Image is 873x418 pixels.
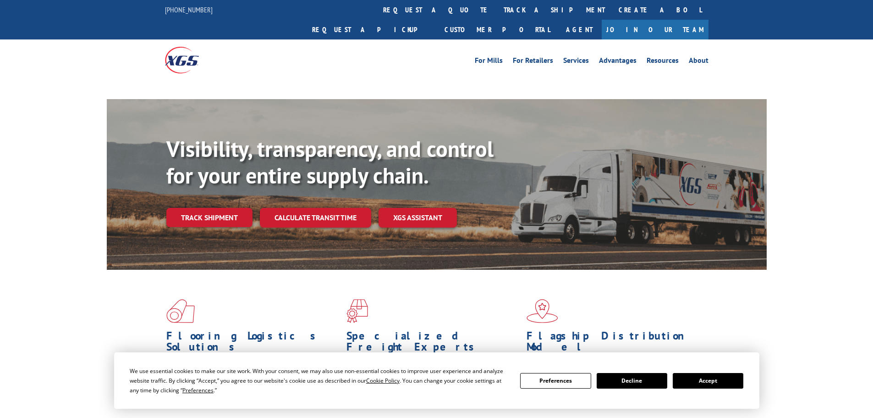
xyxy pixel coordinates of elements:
[557,20,602,39] a: Agent
[520,373,591,389] button: Preferences
[166,134,494,189] b: Visibility, transparency, and control for your entire supply chain.
[366,377,400,385] span: Cookie Policy
[513,57,553,67] a: For Retailers
[379,208,457,228] a: XGS ASSISTANT
[527,299,558,323] img: xgs-icon-flagship-distribution-model-red
[673,373,743,389] button: Accept
[346,299,368,323] img: xgs-icon-focused-on-flooring-red
[475,57,503,67] a: For Mills
[114,352,759,409] div: Cookie Consent Prompt
[602,20,708,39] a: Join Our Team
[130,366,509,395] div: We use essential cookies to make our site work. With your consent, we may also use non-essential ...
[563,57,589,67] a: Services
[527,330,700,357] h1: Flagship Distribution Model
[438,20,557,39] a: Customer Portal
[165,5,213,14] a: [PHONE_NUMBER]
[166,208,253,227] a: Track shipment
[166,299,195,323] img: xgs-icon-total-supply-chain-intelligence-red
[182,386,214,394] span: Preferences
[647,57,679,67] a: Resources
[260,208,371,228] a: Calculate transit time
[689,57,708,67] a: About
[166,330,340,357] h1: Flooring Logistics Solutions
[597,373,667,389] button: Decline
[346,330,520,357] h1: Specialized Freight Experts
[305,20,438,39] a: Request a pickup
[599,57,637,67] a: Advantages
